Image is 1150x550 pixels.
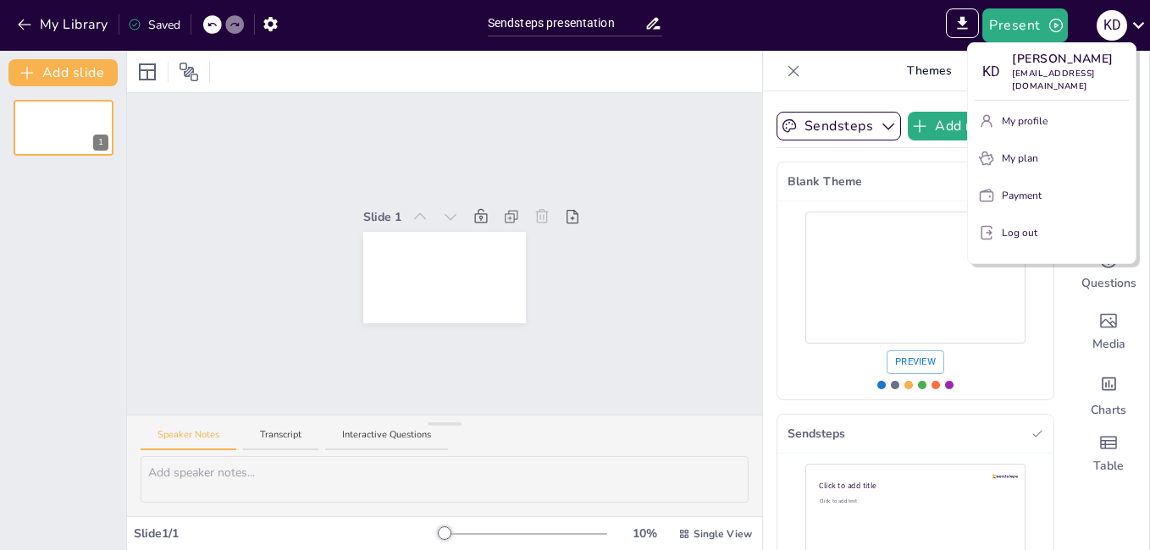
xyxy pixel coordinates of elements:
[1002,113,1048,129] p: My profile
[1012,68,1129,93] p: [EMAIL_ADDRESS][DOMAIN_NAME]
[975,219,1129,246] button: Log out
[1002,225,1037,240] p: Log out
[1012,50,1129,68] p: [PERSON_NAME]
[975,145,1129,172] button: My plan
[1002,188,1042,203] p: Payment
[975,107,1129,135] button: My profile
[975,182,1129,209] button: Payment
[1002,151,1038,166] p: My plan
[975,57,1005,87] div: K D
